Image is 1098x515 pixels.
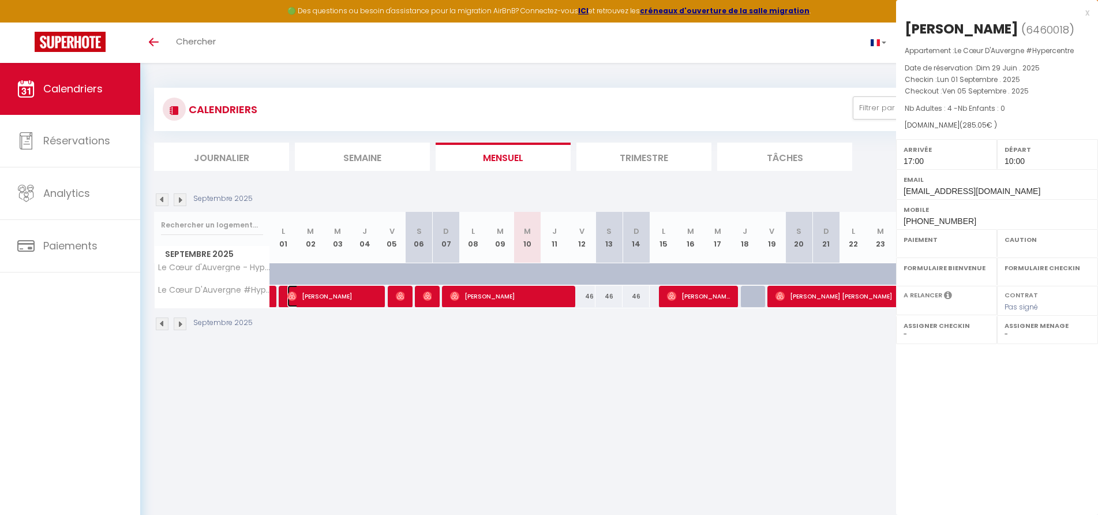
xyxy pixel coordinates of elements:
span: Ven 05 Septembre . 2025 [942,86,1029,96]
i: Sélectionner OUI si vous souhaiter envoyer les séquences de messages post-checkout [944,290,952,303]
label: Paiement [904,234,990,245]
div: [PERSON_NAME] [905,20,1018,38]
label: Formulaire Bienvenue [904,262,990,274]
div: x [896,6,1089,20]
button: Ouvrir le widget de chat LiveChat [9,5,44,39]
label: A relancer [904,290,942,300]
span: Pas signé [1005,302,1038,312]
span: ( ) [1021,21,1074,38]
label: Assigner Menage [1005,320,1090,331]
label: Arrivée [904,144,990,155]
p: Appartement : [905,45,1089,57]
label: Départ [1005,144,1090,155]
label: Assigner Checkin [904,320,990,331]
span: 285.05 [962,120,987,130]
span: [EMAIL_ADDRESS][DOMAIN_NAME] [904,186,1040,196]
label: Contrat [1005,290,1038,298]
span: 17:00 [904,156,924,166]
label: Formulaire Checkin [1005,262,1090,274]
span: [PHONE_NUMBER] [904,217,976,226]
p: Checkin : [905,74,1089,85]
p: Checkout : [905,85,1089,97]
div: [DOMAIN_NAME] [905,120,1089,131]
span: Lun 01 Septembre . 2025 [937,74,1020,84]
label: Mobile [904,204,1090,215]
span: Nb Enfants : 0 [958,103,1005,113]
span: Nb Adultes : 4 - [905,103,1005,113]
span: Le Cœur D'Auvergne #Hypercentre [954,46,1074,55]
span: Dim 29 Juin . 2025 [976,63,1040,73]
span: ( € ) [960,120,997,130]
span: 10:00 [1005,156,1025,166]
span: 6460018 [1026,23,1069,37]
label: Caution [1005,234,1090,245]
label: Email [904,174,1090,185]
p: Date de réservation : [905,62,1089,74]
